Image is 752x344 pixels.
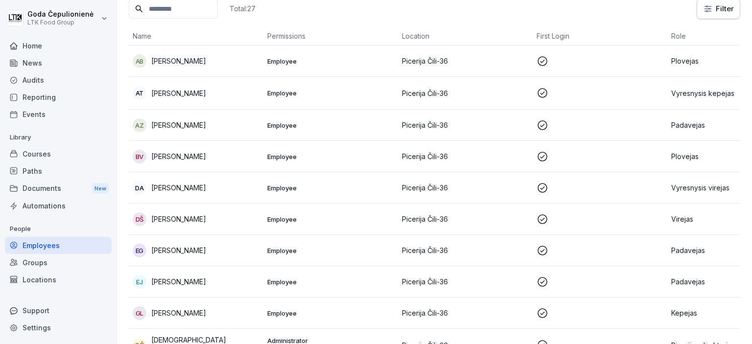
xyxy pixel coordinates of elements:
[151,308,206,318] p: [PERSON_NAME]
[402,88,529,98] p: Picerija Čili-36
[133,212,146,226] div: DŠ
[533,27,667,46] th: First Login
[27,19,94,26] p: LTK Food Group
[402,56,529,66] p: Picerija Čili-36
[151,151,206,161] p: [PERSON_NAME]
[402,183,529,193] p: Picerija Čili-36
[133,118,146,132] div: AZ
[5,180,112,198] a: DocumentsNew
[402,151,529,161] p: Picerija Čili-36
[5,54,112,71] a: News
[5,221,112,237] p: People
[5,145,112,162] a: Courses
[151,56,206,66] p: [PERSON_NAME]
[5,162,112,180] a: Paths
[5,89,112,106] a: Reporting
[5,302,112,319] div: Support
[151,120,206,130] p: [PERSON_NAME]
[402,214,529,224] p: Picerija Čili-36
[267,309,394,318] p: Employee
[133,306,146,320] div: GL
[151,245,206,255] p: [PERSON_NAME]
[133,150,146,163] div: BV
[129,27,263,46] th: Name
[5,254,112,271] a: Groups
[263,27,398,46] th: Permissions
[402,276,529,287] p: Picerija Čili-36
[5,37,112,54] a: Home
[151,276,206,287] p: [PERSON_NAME]
[5,130,112,145] p: Library
[230,4,256,13] p: Total: 27
[267,152,394,161] p: Employee
[402,245,529,255] p: Picerija Čili-36
[5,271,112,288] a: Locations
[398,27,533,46] th: Location
[151,88,206,98] p: [PERSON_NAME]
[5,71,112,89] a: Audits
[151,183,206,193] p: [PERSON_NAME]
[133,86,146,100] div: AT
[92,183,109,194] div: New
[133,244,146,257] div: EG
[267,246,394,255] p: Employee
[267,215,394,224] p: Employee
[267,57,394,66] p: Employee
[402,120,529,130] p: Picerija Čili-36
[267,89,394,97] p: Employee
[5,319,112,336] a: Settings
[5,106,112,123] a: Events
[5,197,112,214] a: Automations
[703,4,734,14] div: Filter
[267,121,394,130] p: Employee
[27,10,94,19] p: Goda Čepulionienė
[402,308,529,318] p: Picerija Čili-36
[151,214,206,224] p: [PERSON_NAME]
[5,237,112,254] a: Employees
[133,54,146,68] div: AB
[267,183,394,192] p: Employee
[133,181,146,195] div: DA
[267,277,394,286] p: Employee
[5,180,112,198] div: Documents
[133,275,146,289] div: EJ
